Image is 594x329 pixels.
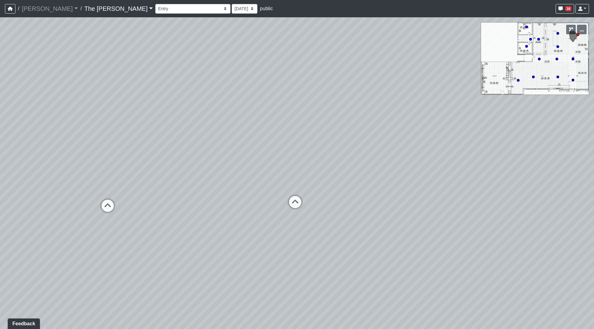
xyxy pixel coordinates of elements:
[556,4,574,14] button: 16
[565,6,571,11] span: 16
[260,6,273,11] span: public
[84,2,153,15] a: The [PERSON_NAME]
[22,2,78,15] a: [PERSON_NAME]
[5,317,41,329] iframe: Ybug feedback widget
[78,2,84,15] span: /
[15,2,22,15] span: /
